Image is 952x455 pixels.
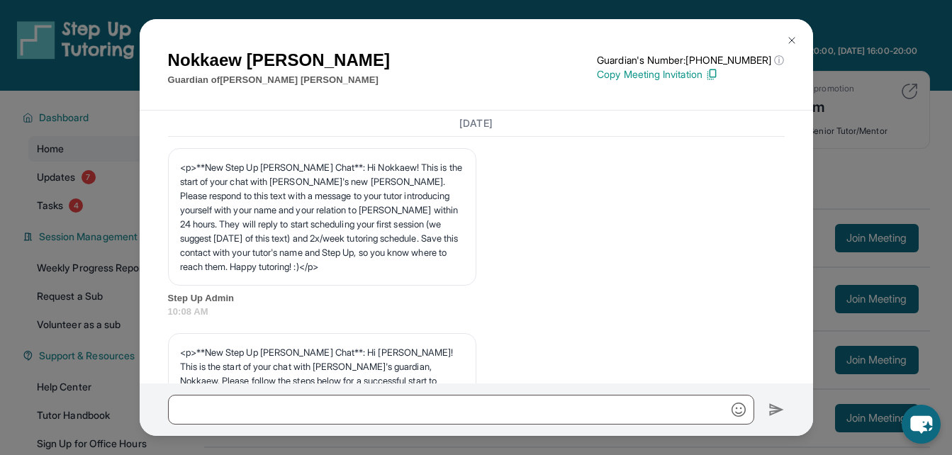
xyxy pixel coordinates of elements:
img: Emoji [732,403,746,417]
p: Guardian of [PERSON_NAME] [PERSON_NAME] [168,73,391,87]
p: <p>**New Step Up [PERSON_NAME] Chat**: Hi Nokkaew! This is the start of your chat with [PERSON_NA... [180,160,464,274]
img: Copy Icon [705,68,718,81]
img: Send icon [768,401,785,418]
span: 10:08 AM [168,305,785,319]
p: Guardian's Number: [PHONE_NUMBER] [597,53,784,67]
span: Step Up Admin [168,291,785,305]
h1: Nokkaew [PERSON_NAME] [168,47,391,73]
img: Close Icon [786,35,797,46]
p: Copy Meeting Invitation [597,67,784,82]
h3: [DATE] [168,116,785,130]
button: chat-button [902,405,941,444]
span: ⓘ [774,53,784,67]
